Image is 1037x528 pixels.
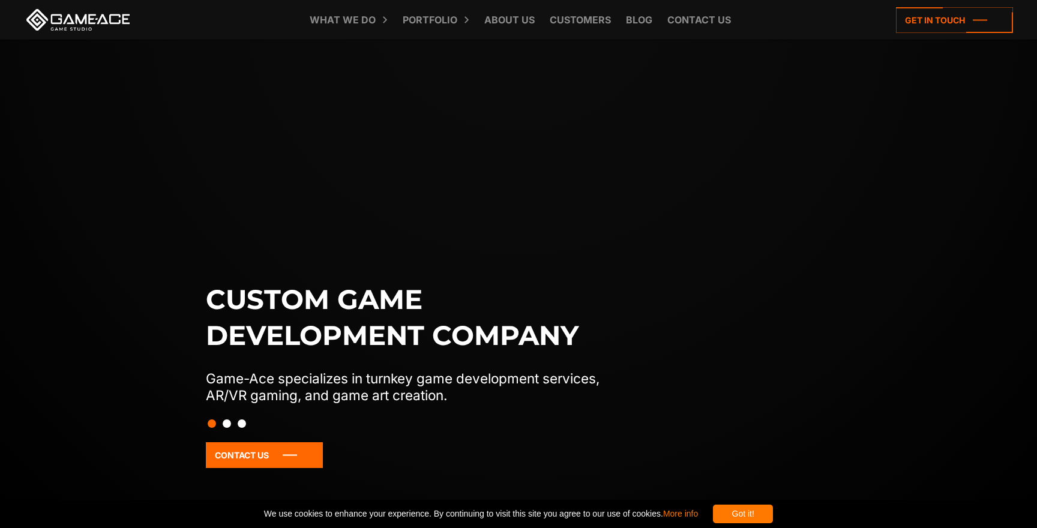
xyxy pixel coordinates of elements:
[663,509,698,518] a: More info
[223,413,231,434] button: Slide 2
[206,370,625,404] p: Game-Ace specializes in turnkey game development services, AR/VR gaming, and game art creation.
[206,442,323,468] a: Contact Us
[713,505,773,523] div: Got it!
[896,7,1013,33] a: Get in touch
[206,281,625,353] h1: Custom game development company
[264,505,698,523] span: We use cookies to enhance your experience. By continuing to visit this site you agree to our use ...
[238,413,246,434] button: Slide 3
[208,413,216,434] button: Slide 1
